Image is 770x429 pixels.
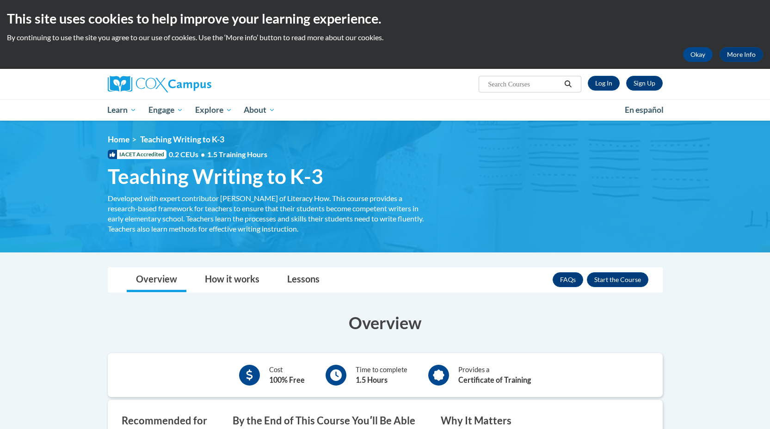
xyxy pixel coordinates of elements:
span: 1.5 Training Hours [207,150,267,159]
h3: Overview [108,311,663,334]
a: Engage [142,99,189,121]
a: Home [108,135,129,144]
a: Lessons [278,268,329,292]
a: Overview [127,268,186,292]
a: Explore [189,99,238,121]
a: Register [626,76,663,91]
span: Explore [195,104,232,116]
b: 100% Free [269,375,305,384]
div: Time to complete [356,365,407,386]
button: Search [561,79,575,90]
b: 1.5 Hours [356,375,388,384]
span: Teaching Writing to K-3 [108,164,323,189]
span: About [244,104,275,116]
a: FAQs [553,272,583,287]
div: Provides a [458,365,531,386]
a: Log In [588,76,620,91]
a: En español [619,100,670,120]
div: Cost [269,365,305,386]
span: En español [625,105,664,115]
a: Cox Campus [108,76,283,92]
span: IACET Accredited [108,150,166,159]
span: 0.2 CEUs [169,149,267,159]
a: About [238,99,281,121]
a: Learn [102,99,143,121]
button: Okay [683,47,713,62]
h3: Why It Matters [441,414,635,428]
b: Certificate of Training [458,375,531,384]
span: Teaching Writing to K-3 [140,135,224,144]
button: Enroll [587,272,648,287]
span: • [201,150,205,159]
h3: Recommended for [122,414,219,428]
div: Main menu [94,99,677,121]
p: By continuing to use the site you agree to our use of cookies. Use the ‘More info’ button to read... [7,32,763,43]
a: More Info [720,47,763,62]
span: Engage [148,104,183,116]
h2: This site uses cookies to help improve your learning experience. [7,9,763,28]
img: Cox Campus [108,76,211,92]
input: Search Courses [487,79,561,90]
span: Learn [107,104,136,116]
a: How it works [196,268,269,292]
div: Developed with expert contributor [PERSON_NAME] of Literacy How. This course provides a research-... [108,193,427,234]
